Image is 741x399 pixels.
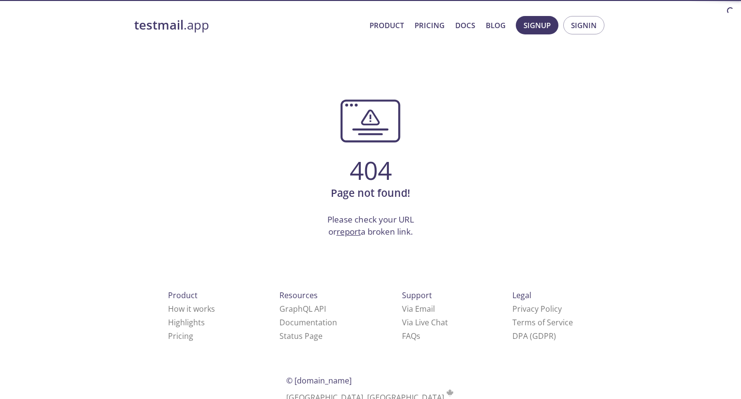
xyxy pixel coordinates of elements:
[279,290,318,301] span: Resources
[524,19,551,32] span: Signup
[168,303,215,314] a: How it works
[279,303,326,314] a: GraphQL API
[168,331,193,341] a: Pricing
[279,317,337,328] a: Documentation
[417,331,420,341] span: s
[455,19,475,32] a: Docs
[279,331,323,341] a: Status Page
[134,213,607,238] p: Please check your URL or a broken link.
[512,317,573,328] a: Terms of Service
[563,16,604,34] button: Signin
[415,19,445,32] a: Pricing
[402,303,435,314] a: Via Email
[512,331,556,341] a: DPA (GDPR)
[402,331,420,341] a: FAQ
[337,226,361,237] a: report
[134,17,362,33] a: testmail.app
[370,19,404,32] a: Product
[134,16,184,33] strong: testmail
[571,19,597,32] span: Signin
[168,317,205,328] a: Highlights
[402,317,448,328] a: Via Live Chat
[512,290,531,301] span: Legal
[286,375,352,386] span: © [DOMAIN_NAME]
[134,185,607,201] h6: Page not found!
[516,16,558,34] button: Signup
[134,156,607,185] h3: 404
[486,19,506,32] a: Blog
[512,303,562,314] a: Privacy Policy
[168,290,198,301] span: Product
[402,290,432,301] span: Support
